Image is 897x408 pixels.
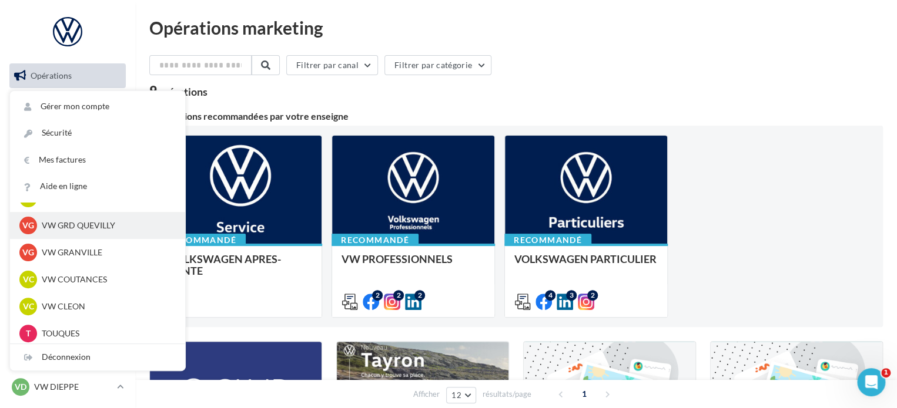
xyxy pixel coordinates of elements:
a: Médiathèque [7,210,128,235]
a: Sécurité [10,120,185,146]
p: TOUQUES [42,328,171,339]
button: Filtrer par catégorie [384,55,491,75]
p: VW COUTANCES [42,274,171,285]
button: Filtrer par canal [286,55,378,75]
div: 2 [587,290,598,301]
span: VOLKSWAGEN PARTICULIER [514,252,657,265]
span: VC [23,301,34,312]
p: VW GRD QUEVILLY [42,220,171,231]
div: 2 [372,290,383,301]
div: Recommandé [159,234,246,247]
span: VC [23,274,34,285]
span: 1 [881,368,891,377]
span: VG [22,247,34,258]
div: 3 [566,290,577,301]
a: VD VW DIEPPE [9,376,126,398]
div: 3 opérations recommandées par votre enseigne [149,112,883,121]
div: 2 [393,290,404,301]
a: Gérer mon compte [10,93,185,120]
span: VD [15,381,26,393]
a: Mes factures [10,147,185,173]
div: opérations [157,86,207,97]
span: Opérations [31,70,72,80]
span: 1 [575,385,594,403]
a: PLV et print personnalisable [7,269,128,304]
a: Campagnes [7,152,128,177]
span: VW PROFESSIONNELS [342,252,453,265]
a: Boîte de réception83 [7,93,128,118]
span: VG [22,220,34,231]
div: Recommandé [504,234,591,247]
a: Campagnes DataOnDemand [7,308,128,342]
a: Opérations [7,63,128,88]
div: Opérations marketing [149,19,883,36]
div: Recommandé [332,234,419,247]
p: VW GRANVILLE [42,247,171,258]
div: Déconnexion [10,344,185,370]
span: résultats/page [483,389,531,400]
div: 4 [545,290,555,301]
span: T [26,328,31,339]
span: 12 [451,390,461,400]
a: Contacts [7,181,128,206]
p: VW CLEON [42,301,171,312]
iframe: Intercom live chat [857,368,885,396]
span: VOLKSWAGEN APRES-VENTE [169,252,281,277]
div: 2 [414,290,425,301]
button: 12 [446,387,476,403]
a: Aide en ligne [10,173,185,200]
a: Calendrier [7,240,128,264]
span: Afficher [413,389,440,400]
div: 9 [149,85,207,97]
p: VW DIEPPE [34,381,112,393]
a: Visibilité en ligne [7,123,128,147]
